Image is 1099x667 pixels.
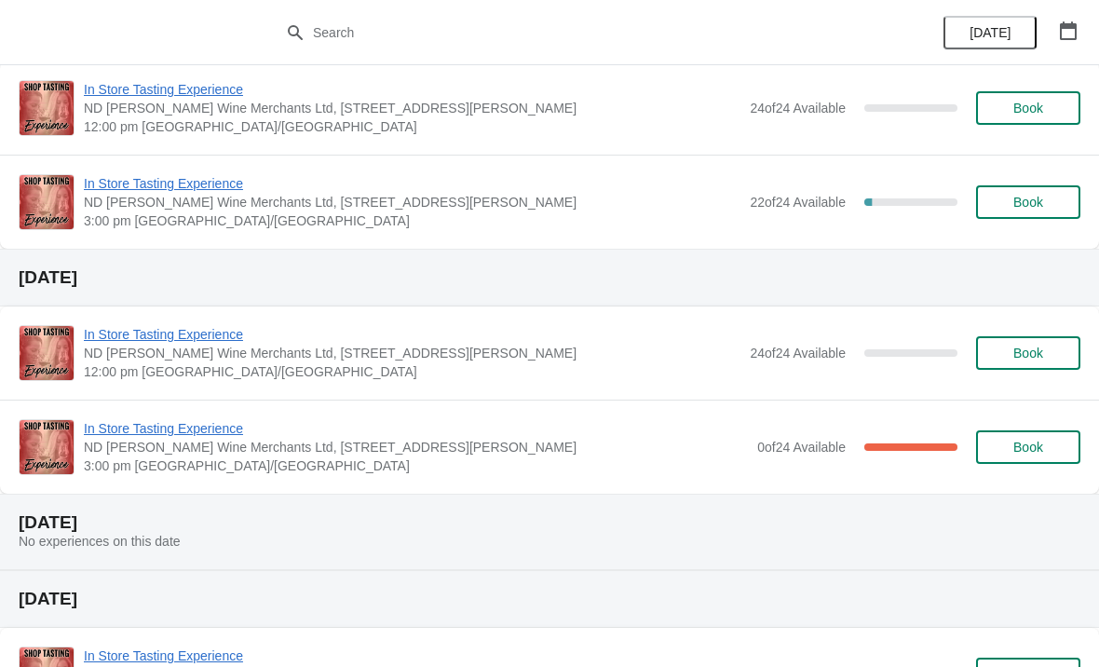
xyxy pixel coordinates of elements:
[976,336,1080,370] button: Book
[84,99,740,117] span: ND [PERSON_NAME] Wine Merchants Ltd, [STREET_ADDRESS][PERSON_NAME]
[312,16,824,49] input: Search
[84,211,740,230] span: 3:00 pm [GEOGRAPHIC_DATA]/[GEOGRAPHIC_DATA]
[84,456,748,475] span: 3:00 pm [GEOGRAPHIC_DATA]/[GEOGRAPHIC_DATA]
[1013,346,1043,361] span: Book
[1013,195,1043,210] span: Book
[84,174,740,193] span: In Store Tasting Experience
[970,25,1011,40] span: [DATE]
[1013,440,1043,455] span: Book
[84,325,740,344] span: In Store Tasting Experience
[976,91,1080,125] button: Book
[84,362,740,381] span: 12:00 pm [GEOGRAPHIC_DATA]/[GEOGRAPHIC_DATA]
[19,268,1080,287] h2: [DATE]
[976,430,1080,464] button: Book
[19,534,181,549] span: No experiences on this date
[84,193,740,211] span: ND [PERSON_NAME] Wine Merchants Ltd, [STREET_ADDRESS][PERSON_NAME]
[19,590,1080,608] h2: [DATE]
[84,419,748,438] span: In Store Tasting Experience
[750,195,846,210] span: 22 of 24 Available
[750,346,846,361] span: 24 of 24 Available
[19,513,1080,532] h2: [DATE]
[20,420,74,474] img: In Store Tasting Experience | ND John Wine Merchants Ltd, 90 Walter Road, Swansea SA1 4QF, UK | 3...
[84,344,740,362] span: ND [PERSON_NAME] Wine Merchants Ltd, [STREET_ADDRESS][PERSON_NAME]
[20,175,74,229] img: In Store Tasting Experience | ND John Wine Merchants Ltd, 90 Walter Road, Swansea SA1 4QF, UK | 3...
[20,81,74,135] img: In Store Tasting Experience | ND John Wine Merchants Ltd, 90 Walter Road, Swansea SA1 4QF, UK | 1...
[1013,101,1043,116] span: Book
[84,647,740,665] span: In Store Tasting Experience
[84,117,740,136] span: 12:00 pm [GEOGRAPHIC_DATA]/[GEOGRAPHIC_DATA]
[84,80,740,99] span: In Store Tasting Experience
[20,326,74,380] img: In Store Tasting Experience | ND John Wine Merchants Ltd, 90 Walter Road, Swansea SA1 4QF, UK | 1...
[943,16,1037,49] button: [DATE]
[750,101,846,116] span: 24 of 24 Available
[84,438,748,456] span: ND [PERSON_NAME] Wine Merchants Ltd, [STREET_ADDRESS][PERSON_NAME]
[976,185,1080,219] button: Book
[757,440,846,455] span: 0 of 24 Available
